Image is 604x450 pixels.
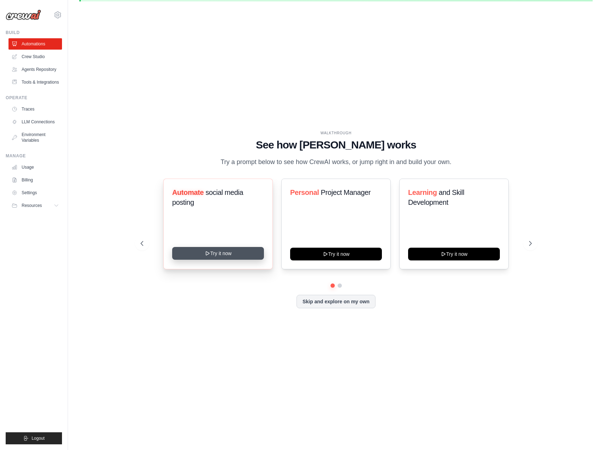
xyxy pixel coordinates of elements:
a: Traces [9,103,62,115]
span: Logout [32,435,45,441]
a: Automations [9,38,62,50]
div: Build [6,30,62,35]
button: Try it now [290,248,382,260]
img: Logo [6,10,41,20]
span: social media posting [172,189,243,206]
a: Usage [9,162,62,173]
button: Try it now [408,248,500,260]
div: WALKTHROUGH [141,130,532,136]
a: LLM Connections [9,116,62,128]
div: Operate [6,95,62,101]
div: Manage [6,153,62,159]
button: Logout [6,432,62,444]
a: Tools & Integrations [9,77,62,88]
span: Automate [172,189,204,196]
button: Try it now [172,247,264,260]
a: Crew Studio [9,51,62,62]
h1: See how [PERSON_NAME] works [141,139,532,151]
iframe: Chat Widget [569,416,604,450]
span: Project Manager [321,189,371,196]
button: Resources [9,200,62,211]
button: Skip and explore on my own [297,295,376,308]
span: Resources [22,203,42,208]
a: Billing [9,174,62,186]
a: Settings [9,187,62,198]
span: Personal [290,189,319,196]
a: Environment Variables [9,129,62,146]
p: Try a prompt below to see how CrewAI works, or jump right in and build your own. [217,157,455,167]
a: Agents Repository [9,64,62,75]
span: Learning [408,189,437,196]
